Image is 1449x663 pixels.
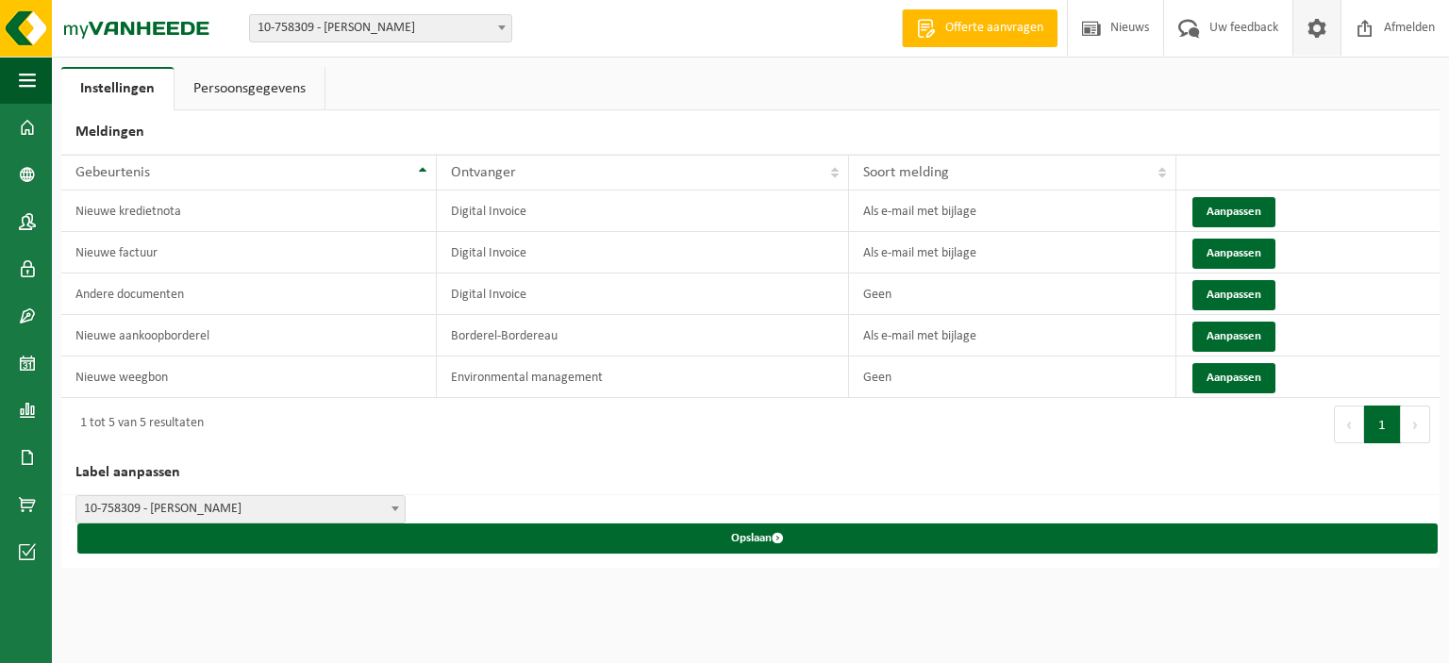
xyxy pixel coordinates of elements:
[1192,363,1275,393] button: Aanpassen
[61,191,437,232] td: Nieuwe kredietnota
[849,273,1176,315] td: Geen
[61,356,437,398] td: Nieuwe weegbon
[941,19,1048,38] span: Offerte aanvragen
[249,14,512,42] span: 10-758309 - ARDEEL MONICA - MALDEGEM
[902,9,1058,47] a: Offerte aanvragen
[863,165,949,180] span: Soort melding
[61,232,437,273] td: Nieuwe factuur
[61,110,1440,155] h2: Meldingen
[437,191,849,232] td: Digital Invoice
[1192,197,1275,227] button: Aanpassen
[77,523,1438,554] button: Opslaan
[437,232,849,273] td: Digital Invoice
[437,356,849,398] td: Environmental management
[61,315,437,356] td: Nieuwe aankoopborderel
[61,67,174,110] a: Instellingen
[849,191,1176,232] td: Als e-mail met bijlage
[1192,280,1275,310] button: Aanpassen
[1401,406,1430,443] button: Next
[849,232,1176,273] td: Als e-mail met bijlage
[76,496,405,522] span: 10-758309 - ARDEEL MONICA - MALDEGEM
[175,67,325,110] a: Persoonsgegevens
[61,451,1440,495] h2: Label aanpassen
[1192,239,1275,269] button: Aanpassen
[71,407,204,441] div: 1 tot 5 van 5 resultaten
[437,273,849,315] td: Digital Invoice
[849,356,1176,398] td: Geen
[250,15,511,41] span: 10-758309 - ARDEEL MONICA - MALDEGEM
[61,273,437,315] td: Andere documenten
[75,495,406,523] span: 10-758309 - ARDEEL MONICA - MALDEGEM
[849,315,1176,356] td: Als e-mail met bijlage
[1364,406,1401,443] button: 1
[1334,406,1364,443] button: Previous
[1192,322,1275,352] button: Aanpassen
[451,165,516,180] span: Ontvanger
[437,315,849,356] td: Borderel-Bordereau
[75,165,150,180] span: Gebeurtenis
